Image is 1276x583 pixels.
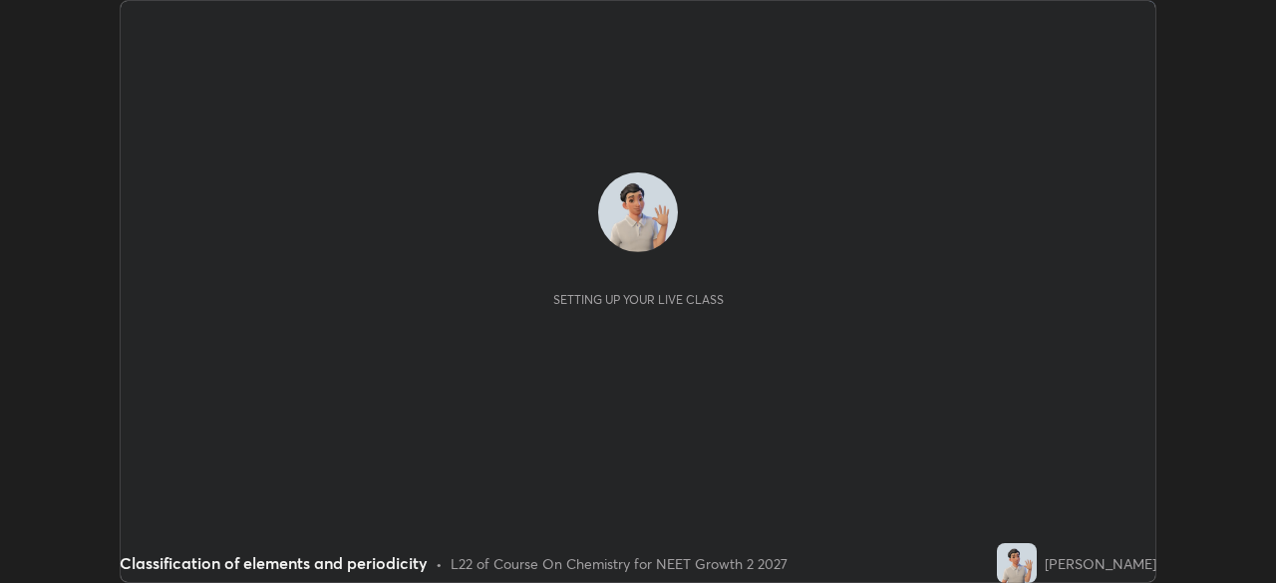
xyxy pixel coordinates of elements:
div: [PERSON_NAME] [1045,553,1156,574]
img: 2ba10282aa90468db20c6b58c63c7500.jpg [598,172,678,252]
div: L22 of Course On Chemistry for NEET Growth 2 2027 [451,553,788,574]
div: Classification of elements and periodicity [120,551,428,575]
div: • [436,553,443,574]
div: Setting up your live class [553,292,724,307]
img: 2ba10282aa90468db20c6b58c63c7500.jpg [997,543,1037,583]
